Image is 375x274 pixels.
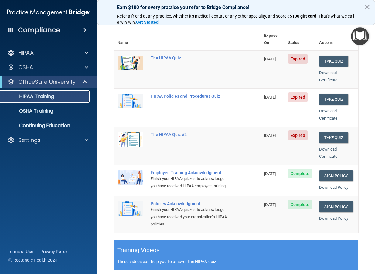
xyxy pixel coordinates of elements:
strong: $100 gift card [290,14,316,19]
span: Expired [288,130,308,140]
a: Download Certificate [319,109,337,120]
div: Finish your HIPAA quizzes to acknowledge you have received your organization’s HIPAA policies. [151,206,230,228]
a: Privacy Policy [40,249,68,255]
button: Close [364,2,370,12]
button: Take Quiz [319,56,348,67]
span: Refer a friend at any practice, whether it's medical, dental, or any other speciality, and score a [117,14,290,19]
p: These videos can help you to answer the HIPAA quiz [117,259,355,264]
span: [DATE] [264,57,276,61]
th: Status [285,28,316,50]
a: HIPAA [7,49,88,56]
img: PMB logo [7,6,90,19]
a: Get Started [136,20,159,25]
p: Settings [18,137,41,144]
div: Policies Acknowledgment [151,201,230,206]
th: Actions [315,28,358,50]
button: Take Quiz [319,94,348,105]
span: [DATE] [264,171,276,176]
p: HIPAA [18,49,34,56]
th: Expires On [261,28,284,50]
span: Complete [288,200,312,209]
p: OSHA Training [4,108,53,114]
p: Earn $100 for every practice you refer to Bridge Compliance! [117,5,355,10]
p: OSHA [18,64,33,71]
div: HIPAA Policies and Procedures Quiz [151,94,230,99]
p: Continuing Education [4,123,87,129]
a: Download Policy [319,185,348,190]
h4: Compliance [18,26,60,34]
span: Ⓒ Rectangle Health 2024 [8,257,58,263]
div: Employee Training Acknowledgment [151,170,230,175]
a: Download Policy [319,216,348,221]
button: Open Resource Center [351,27,369,45]
a: Download Certificate [319,147,337,159]
p: HIPAA Training [4,93,54,100]
a: Terms of Use [8,249,33,255]
span: Expired [288,54,308,64]
a: Sign Policy [319,201,353,212]
a: Download Certificate [319,70,337,82]
h5: Training Videos [117,245,160,255]
span: [DATE] [264,133,276,138]
span: [DATE] [264,95,276,100]
a: OfficeSafe University [7,78,88,86]
span: [DATE] [264,202,276,207]
a: OSHA [7,64,88,71]
span: Expired [288,92,308,102]
div: Finish your HIPAA quizzes to acknowledge you have received HIPAA employee training. [151,175,230,190]
a: Sign Policy [319,170,353,181]
a: Settings [7,137,88,144]
div: The HIPAA Quiz [151,56,230,60]
span: ! That's what we call a win-win. [117,14,355,25]
th: Name [114,28,147,50]
span: Complete [288,169,312,178]
p: OfficeSafe University [18,78,76,86]
div: The HIPAA Quiz #2 [151,132,230,137]
button: Take Quiz [319,132,348,143]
